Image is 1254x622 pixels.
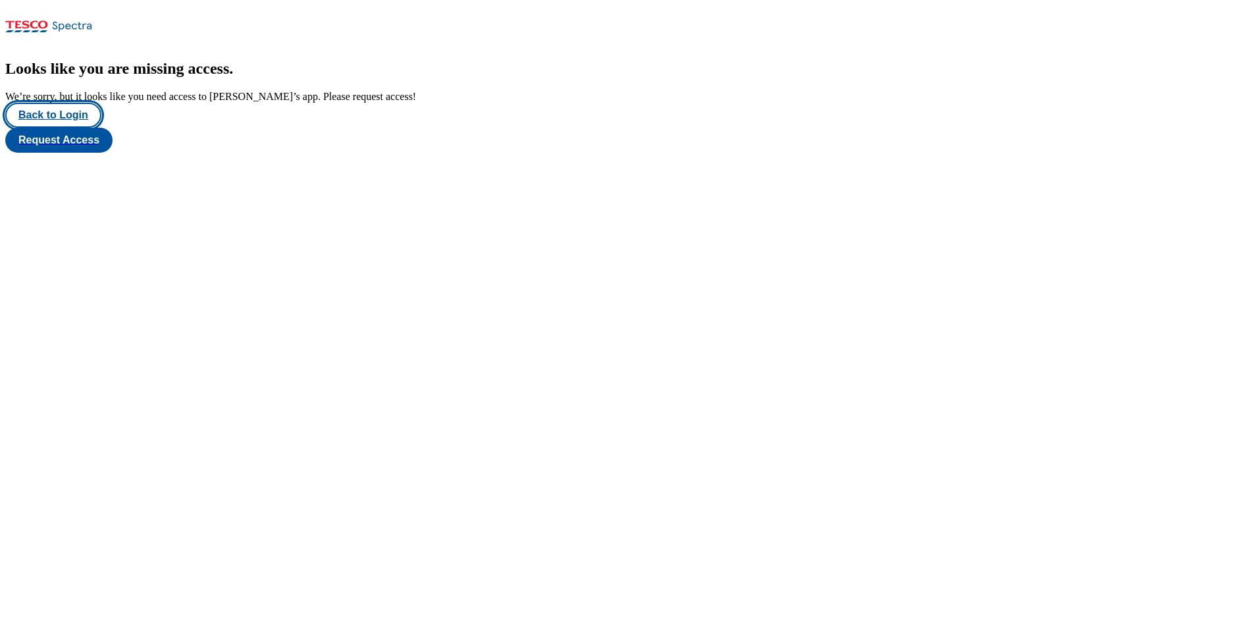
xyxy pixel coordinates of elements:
a: Back to Login [5,103,1249,128]
span: . [229,60,233,77]
a: Request Access [5,128,1249,153]
button: Back to Login [5,103,101,128]
h2: Looks like you are missing access [5,60,1249,78]
div: We’re sorry, but it looks like you need access to [PERSON_NAME]’s app. Please request access! [5,91,1249,103]
button: Request Access [5,128,113,153]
